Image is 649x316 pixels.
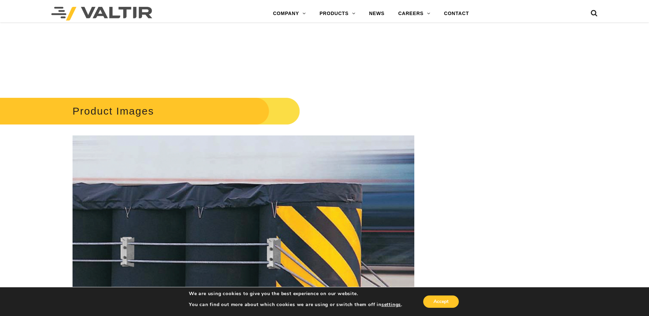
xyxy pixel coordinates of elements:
a: CAREERS [391,7,437,21]
button: settings [381,302,401,308]
a: COMPANY [266,7,313,21]
a: NEWS [362,7,391,21]
p: We are using cookies to give you the best experience on our website. [189,291,402,297]
button: Accept [423,295,459,308]
a: PRODUCTS [313,7,362,21]
a: CONTACT [437,7,476,21]
p: You can find out more about which cookies we are using or switch them off in . [189,302,402,308]
img: Valtir [51,7,152,21]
